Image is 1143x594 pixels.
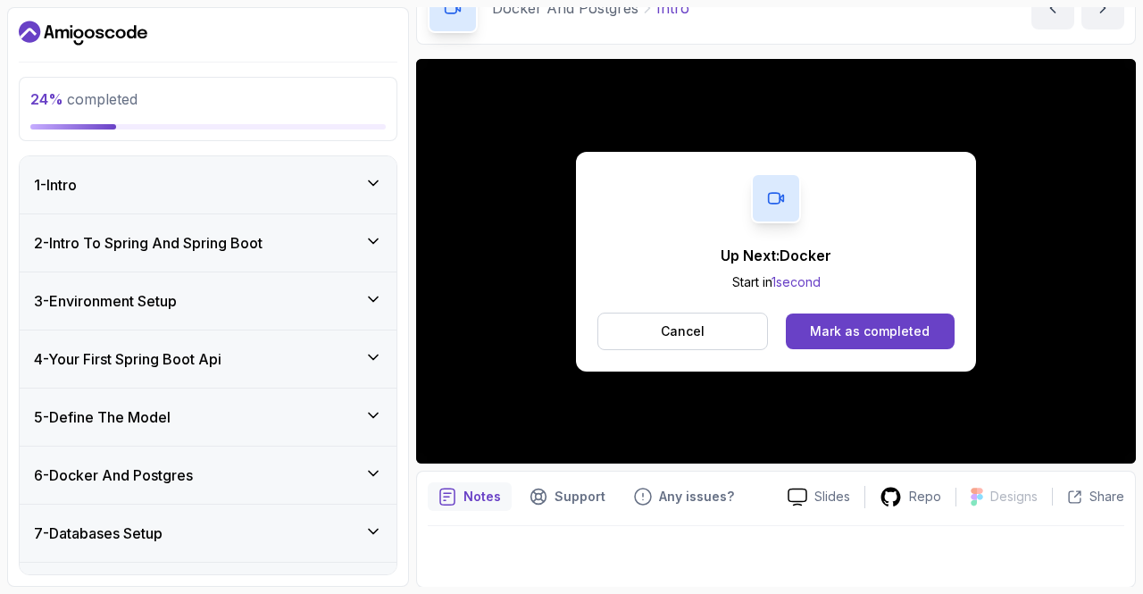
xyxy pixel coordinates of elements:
[34,406,171,428] h3: 5 - Define The Model
[990,488,1038,506] p: Designs
[34,348,221,370] h3: 4 - Your First Spring Boot Api
[416,59,1136,464] iframe: 1 - Intro
[20,389,396,446] button: 5-Define The Model
[20,214,396,272] button: 2-Intro To Spring And Spring Boot
[814,488,850,506] p: Slides
[20,156,396,213] button: 1-Intro
[786,314,955,349] button: Mark as completed
[20,330,396,388] button: 4-Your First Spring Boot Api
[659,488,734,506] p: Any issues?
[1089,488,1124,506] p: Share
[1052,488,1124,506] button: Share
[428,482,512,511] button: notes button
[34,174,77,196] h3: 1 - Intro
[661,322,705,340] p: Cancel
[597,313,768,350] button: Cancel
[30,90,63,108] span: 24 %
[772,274,821,289] span: 1 second
[19,19,147,47] a: Dashboard
[810,322,930,340] div: Mark as completed
[865,486,955,508] a: Repo
[34,232,263,254] h3: 2 - Intro To Spring And Spring Boot
[721,273,831,291] p: Start in
[463,488,501,506] p: Notes
[30,90,138,108] span: completed
[519,482,616,511] button: Support button
[909,488,941,506] p: Repo
[34,464,193,486] h3: 6 - Docker And Postgres
[623,482,745,511] button: Feedback button
[34,523,163,544] h3: 7 - Databases Setup
[20,447,396,504] button: 6-Docker And Postgres
[555,488,605,506] p: Support
[34,290,177,312] h3: 3 - Environment Setup
[20,272,396,330] button: 3-Environment Setup
[773,488,864,506] a: Slides
[20,505,396,562] button: 7-Databases Setup
[721,245,831,266] p: Up Next: Docker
